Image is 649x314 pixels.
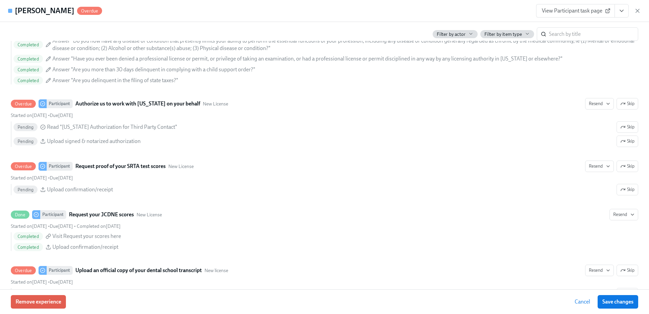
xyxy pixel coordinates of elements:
div: • [11,175,73,181]
span: Sunday, February 16th 2025, 10:00 am [50,223,73,229]
span: Filter by actor [437,31,465,38]
div: Participant [47,162,73,171]
span: Tuesday, March 11th 2025, 10:00 am [50,279,73,285]
button: OverdueParticipantAuthorize us to work with [US_STATE] on your behalfNew LicenseSkipStarted on[DA... [585,98,614,110]
div: Participant [47,99,73,108]
span: Skip [620,163,634,170]
strong: Authorize us to work with [US_STATE] on your behalf [75,100,200,108]
span: Visit Request your scores here [52,233,121,240]
strong: Request your JCDNE scores [69,211,134,219]
button: OverdueParticipantAuthorize us to work with [US_STATE] on your behalfNew LicenseResendSkipStarted... [617,136,638,147]
span: Answer "Do you now have any disease or condition that presently limits your ability to perform th... [52,37,635,52]
span: Sunday, February 16th 2025, 10:00 am [50,175,73,181]
span: Completed [14,42,43,47]
strong: Request proof of your SRTA test scores [75,162,166,170]
span: Overdue [11,101,36,106]
span: Pending [14,187,38,192]
button: Filter by item type [480,30,534,38]
button: Remove experience [11,295,66,309]
span: Upload confirmation/receipt [47,186,113,193]
span: Skip [620,138,634,145]
span: Resend [589,100,610,107]
span: Tuesday, February 11th 2025, 4:32 pm [11,279,47,285]
a: View Participant task page [536,4,615,18]
span: Tuesday, February 11th 2025, 4:32 pm [11,223,47,229]
button: OverdueParticipantUpload an official copy of your dental school transcriptNew licenseResendStarte... [617,265,638,276]
button: Save changes [598,295,638,309]
span: Remove experience [16,298,61,305]
span: Tuesday, February 11th 2025, 4:32 pm [11,175,47,181]
div: • [11,112,73,119]
span: Answer "Have you ever been denied a professional license or permit, or privilege of taking an exa... [52,55,562,63]
span: Overdue [77,8,102,14]
span: Upload signed & notarized authorization [47,138,141,145]
span: Skip [620,100,634,107]
button: OverdueParticipantAuthorize us to work with [US_STATE] on your behalfNew LicenseResendStarted on[... [617,98,638,110]
span: Completed [14,234,43,239]
span: This task uses the "New License" audience [137,212,162,218]
span: Upload confirmation/receipt [52,243,118,251]
span: Completed [14,78,43,83]
span: Answer "Are you more than 30 days delinquent in complying with a child support order?" [52,66,255,73]
span: Completed [14,245,43,250]
span: Read "[US_STATE] Authorization for Third Party Contact" [47,123,177,131]
span: Filter by item type [484,31,522,38]
span: Completed [14,56,43,62]
span: Answer "Are you delinquent in the filing of state taxes?" [52,77,178,84]
span: Pending [14,139,38,144]
button: OverdueParticipantUpload an official copy of your dental school transcriptNew licenseResendSkipSt... [617,288,638,299]
button: Filter by actor [433,30,478,38]
div: Participant [47,266,73,275]
span: This task uses the "New License" audience [203,101,228,107]
span: Tuesday, February 25th 2025, 10:00 am [50,113,73,118]
span: Cancel [575,298,590,305]
span: Resend [613,211,634,218]
button: Cancel [570,295,595,309]
input: Search by title [549,27,638,41]
span: Skip [620,186,634,193]
span: Done [11,212,29,217]
button: OverdueParticipantUpload an official copy of your dental school transcriptNew licenseSkipStarted ... [585,265,614,276]
span: This task uses the "New License" audience [168,163,194,170]
div: Participant [40,210,66,219]
div: • [11,279,73,285]
button: DoneParticipantRequest your JCDNE scoresNew LicenseStarted on[DATE] •Due[DATE] • Completed on[DAT... [609,209,638,220]
h4: [PERSON_NAME] [15,6,74,16]
span: Resend [589,163,610,170]
span: Wednesday, February 12th 2025, 4:33 pm [77,223,121,229]
span: Resend [589,267,610,274]
button: OverdueParticipantRequest proof of your SRTA test scoresNew LicenseSkipStarted on[DATE] •Due[DATE... [585,161,614,172]
span: Save changes [602,298,633,305]
strong: Upload an official copy of your dental school transcript [75,266,202,274]
span: This task uses the "New license" audience [205,267,228,274]
span: Tuesday, February 11th 2025, 4:32 pm [11,113,47,118]
button: OverdueParticipantRequest proof of your SRTA test scoresNew LicenseResendStarted on[DATE] •Due[DA... [617,161,638,172]
button: OverdueParticipantRequest proof of your SRTA test scoresNew LicenseResendSkipStarted on[DATE] •Du... [617,184,638,195]
span: Completed [14,67,43,72]
div: • • [11,223,121,230]
span: Overdue [11,164,36,169]
span: Overdue [11,268,36,273]
button: View task page [615,4,629,18]
span: Skip [620,267,634,274]
button: OverdueParticipantAuthorize us to work with [US_STATE] on your behalfNew LicenseResendSkipStarted... [617,121,638,133]
span: Skip [620,124,634,130]
span: Pending [14,125,38,130]
span: View Participant task page [542,7,609,14]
